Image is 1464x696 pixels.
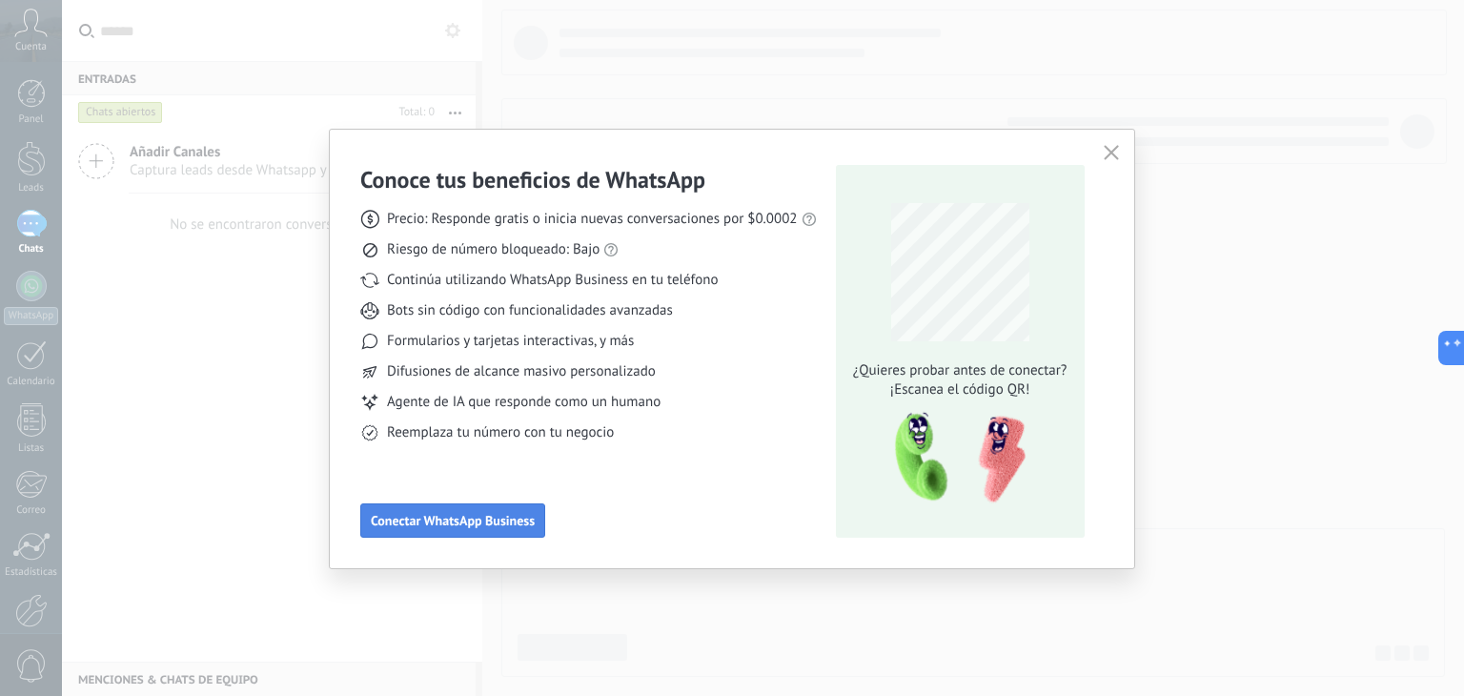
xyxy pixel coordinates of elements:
span: ¡Escanea el código QR! [847,380,1072,399]
span: Formularios y tarjetas interactivas, y más [387,332,634,351]
img: qr-pic-1x.png [879,407,1029,509]
button: Conectar WhatsApp Business [360,503,545,538]
span: Difusiones de alcance masivo personalizado [387,362,656,381]
span: Bots sin código con funcionalidades avanzadas [387,301,673,320]
span: Precio: Responde gratis o inicia nuevas conversaciones por $0.0002 [387,210,798,229]
span: Conectar WhatsApp Business [371,514,535,527]
span: ¿Quieres probar antes de conectar? [847,361,1072,380]
span: Continúa utilizando WhatsApp Business en tu teléfono [387,271,718,290]
span: Agente de IA que responde como un humano [387,393,661,412]
span: Reemplaza tu número con tu negocio [387,423,614,442]
span: Riesgo de número bloqueado: Bajo [387,240,600,259]
h3: Conoce tus beneficios de WhatsApp [360,165,705,194]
